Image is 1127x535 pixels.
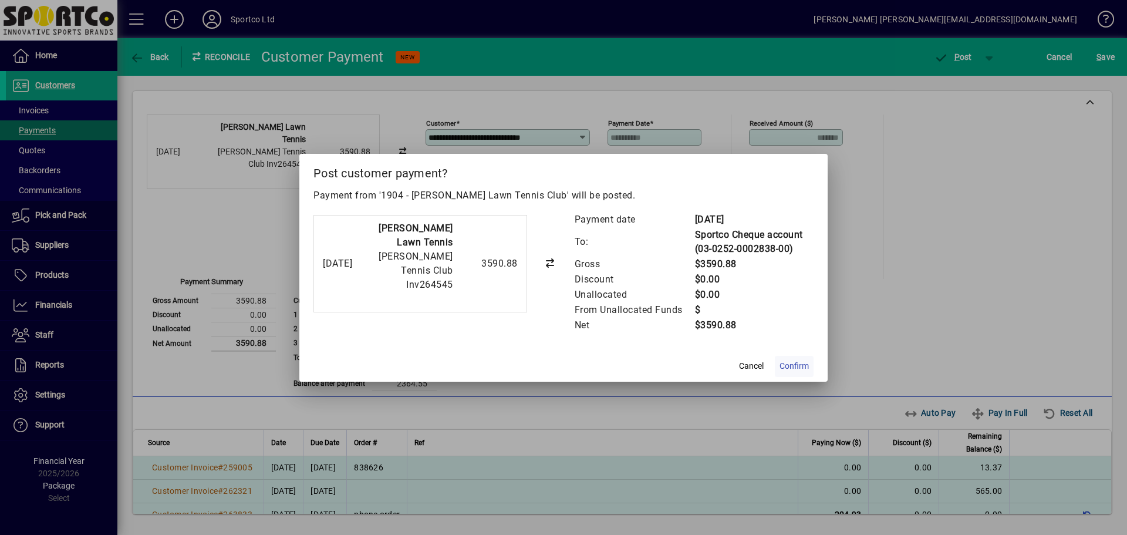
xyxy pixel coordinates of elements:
[574,287,694,302] td: Unallocated
[574,272,694,287] td: Discount
[574,212,694,227] td: Payment date
[323,257,352,271] div: [DATE]
[694,287,814,302] td: $0.00
[379,223,453,248] strong: [PERSON_NAME] Lawn Tennis
[739,360,764,372] span: Cancel
[379,251,453,290] span: [PERSON_NAME] Tennis Club Inv264545
[299,154,828,188] h2: Post customer payment?
[574,318,694,333] td: Net
[694,318,814,333] td: $3590.88
[694,212,814,227] td: [DATE]
[694,227,814,257] td: Sportco Cheque account (03-0252-0002838-00)
[574,227,694,257] td: To:
[574,302,694,318] td: From Unallocated Funds
[775,356,814,377] button: Confirm
[694,257,814,272] td: $3590.88
[694,302,814,318] td: $
[780,360,809,372] span: Confirm
[733,356,770,377] button: Cancel
[574,257,694,272] td: Gross
[313,189,814,203] p: Payment from '1904 - [PERSON_NAME] Lawn Tennis Club' will be posted.
[694,272,814,287] td: $0.00
[459,257,518,271] div: 3590.88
